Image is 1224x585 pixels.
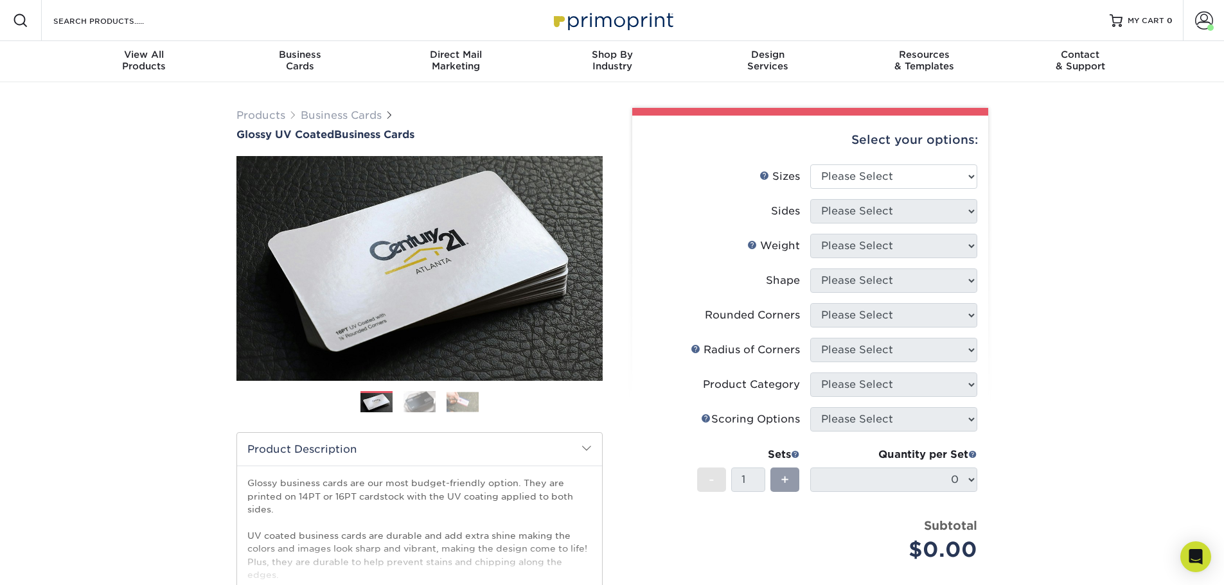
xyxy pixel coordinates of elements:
a: BusinessCards [222,41,378,82]
div: Scoring Options [701,412,800,427]
a: Products [236,109,285,121]
div: Sides [771,204,800,219]
span: Direct Mail [378,49,534,60]
span: Contact [1002,49,1158,60]
div: Products [66,49,222,72]
div: Sizes [759,169,800,184]
h2: Product Description [237,433,602,466]
div: Sets [697,447,800,462]
a: Direct MailMarketing [378,41,534,82]
span: 0 [1167,16,1173,25]
a: View AllProducts [66,41,222,82]
a: Shop ByIndustry [534,41,690,82]
a: Business Cards [301,109,382,121]
div: $0.00 [820,534,977,565]
span: - [709,470,714,489]
span: MY CART [1128,15,1164,26]
div: Marketing [378,49,534,72]
div: Industry [534,49,690,72]
span: + [781,470,789,489]
div: Cards [222,49,378,72]
div: Weight [747,238,800,254]
input: SEARCH PRODUCTS..... [52,13,177,28]
a: DesignServices [690,41,846,82]
img: Glossy UV Coated 01 [236,85,603,451]
img: Business Cards 02 [404,390,436,413]
span: Resources [846,49,1002,60]
img: Business Cards 03 [447,392,479,412]
strong: Subtotal [924,518,977,532]
div: Product Category [703,377,800,392]
div: Rounded Corners [705,308,800,323]
div: Quantity per Set [810,447,977,462]
span: Business [222,49,378,60]
div: Shape [766,273,800,288]
div: Services [690,49,846,72]
div: Radius of Corners [691,342,800,358]
a: Contact& Support [1002,41,1158,82]
div: Select your options: [643,116,978,164]
span: Shop By [534,49,690,60]
div: Open Intercom Messenger [1180,541,1211,572]
h1: Business Cards [236,128,603,141]
span: View All [66,49,222,60]
img: Business Cards 01 [360,387,393,419]
span: Glossy UV Coated [236,128,334,141]
img: Primoprint [548,6,677,34]
a: Resources& Templates [846,41,1002,82]
a: Glossy UV CoatedBusiness Cards [236,128,603,141]
div: & Templates [846,49,1002,72]
div: & Support [1002,49,1158,72]
span: Design [690,49,846,60]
